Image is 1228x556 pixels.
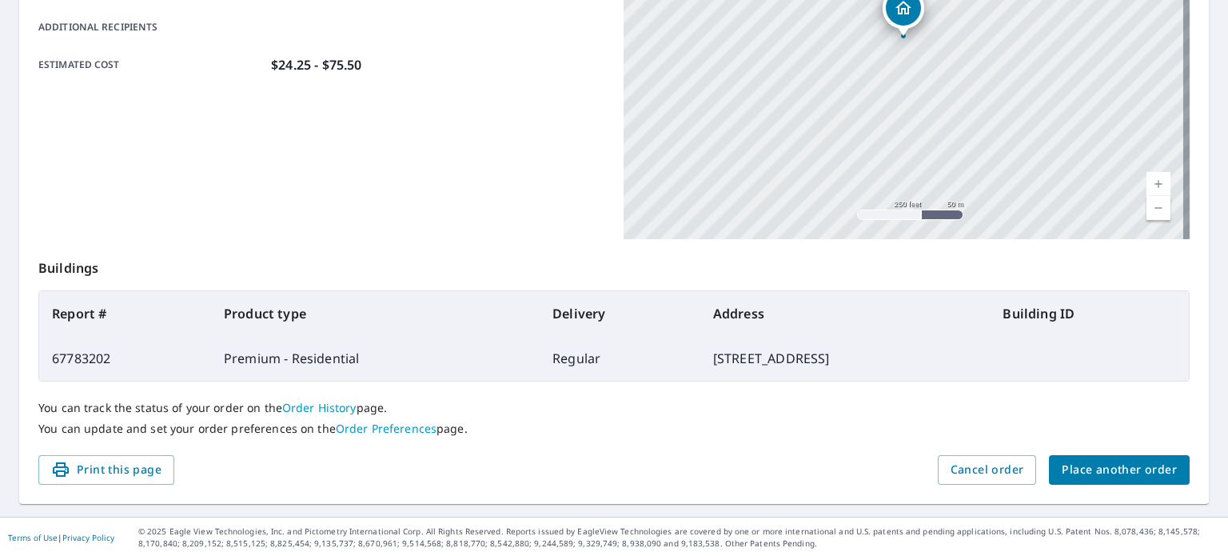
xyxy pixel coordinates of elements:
[990,291,1189,336] th: Building ID
[700,336,991,381] td: [STREET_ADDRESS]
[62,532,114,543] a: Privacy Policy
[951,460,1024,480] span: Cancel order
[1146,196,1170,220] a: Current Level 17, Zoom Out
[38,239,1190,290] p: Buildings
[38,55,265,74] p: Estimated cost
[938,455,1037,485] button: Cancel order
[51,460,161,480] span: Print this page
[1049,455,1190,485] button: Place another order
[8,532,58,543] a: Terms of Use
[38,401,1190,415] p: You can track the status of your order on the page.
[38,422,1190,436] p: You can update and set your order preferences on the page.
[1062,460,1177,480] span: Place another order
[39,336,211,381] td: 67783202
[38,20,265,34] p: Additional recipients
[38,455,174,485] button: Print this page
[138,526,1220,550] p: © 2025 Eagle View Technologies, Inc. and Pictometry International Corp. All Rights Reserved. Repo...
[211,291,540,336] th: Product type
[282,400,357,415] a: Order History
[39,291,211,336] th: Report #
[540,336,700,381] td: Regular
[1146,172,1170,196] a: Current Level 17, Zoom In
[211,336,540,381] td: Premium - Residential
[540,291,700,336] th: Delivery
[700,291,991,336] th: Address
[271,55,361,74] p: $24.25 - $75.50
[336,421,437,436] a: Order Preferences
[8,533,114,542] p: |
